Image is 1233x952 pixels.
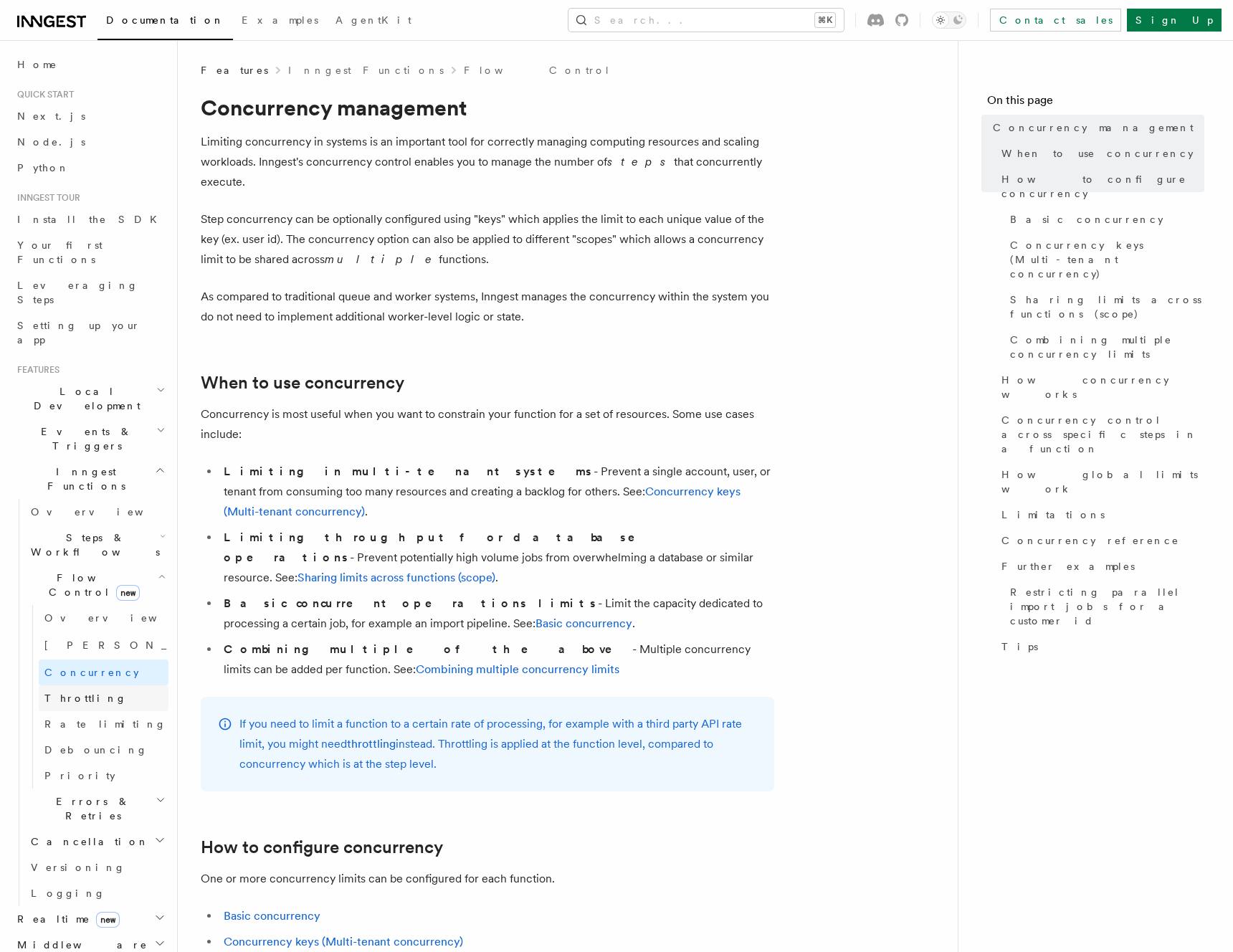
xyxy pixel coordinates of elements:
[25,834,149,849] span: Cancellation
[25,829,168,855] button: Cancellation
[17,110,85,122] span: Next.js
[11,419,168,459] button: Events & Triggers
[1004,327,1204,367] a: Combining multiple concurrency limits
[993,120,1194,135] span: Concurrency management
[17,239,103,265] span: Your first Functions
[1010,292,1204,321] span: Sharing limits across functions (scope)
[106,14,224,26] span: Documentation
[39,605,168,631] a: Overview
[25,789,168,829] button: Errors & Retries
[996,166,1204,206] a: How to configure concurrency
[1001,413,1204,456] span: Concurrency control across specific steps in a function
[297,571,495,584] a: Sharing limits across functions (scope)
[568,9,844,32] button: Search...⌘K
[25,794,156,823] span: Errors & Retries
[44,667,139,678] span: Concurrency
[31,887,105,899] span: Logging
[116,585,140,601] span: new
[996,502,1204,528] a: Limitations
[11,129,168,155] a: Node.js
[44,639,254,651] span: [PERSON_NAME]
[44,718,166,730] span: Rate limiting
[347,737,396,751] a: throttling
[11,272,168,313] a: Leveraging Steps
[11,465,155,493] span: Inngest Functions
[25,565,168,605] button: Flow Controlnew
[39,737,168,763] a: Debouncing
[996,528,1204,553] a: Concurrency reference
[17,57,57,72] span: Home
[11,192,80,204] span: Inngest tour
[39,685,168,711] a: Throttling
[25,605,168,789] div: Flow Controlnew
[325,252,439,266] em: multiple
[1001,467,1204,496] span: How global limits work
[233,4,327,39] a: Examples
[39,660,168,685] a: Concurrency
[242,14,318,26] span: Examples
[17,320,141,346] span: Setting up your app
[219,594,774,634] li: - Limit the capacity dedicated to processing a certain job, for example an import pipeline. See: .
[1001,373,1204,401] span: How concurrency works
[44,612,192,624] span: Overview
[11,89,74,100] span: Quick start
[44,692,127,704] span: Throttling
[201,287,774,327] p: As compared to traditional queue and worker systems, Inngest manages the concurrency within the s...
[239,714,757,774] p: If you need to limit a function to a certain rate of processing, for example with a third party A...
[201,132,774,192] p: Limiting concurrency in systems is an important tool for correctly managing computing resources a...
[224,530,655,564] strong: Limiting throughput for database operations
[17,136,85,148] span: Node.js
[11,232,168,272] a: Your first Functions
[996,634,1204,660] a: Tips
[815,13,835,27] kbd: ⌘K
[25,855,168,880] a: Versioning
[11,906,168,932] button: Realtimenew
[44,744,148,756] span: Debouncing
[11,938,148,952] span: Middleware
[201,373,404,393] a: When to use concurrency
[224,465,594,478] strong: Limiting in multi-tenant systems
[535,617,632,630] a: Basic concurrency
[990,9,1121,32] a: Contact sales
[224,642,632,656] strong: Combining multiple of the above
[44,770,115,781] span: Priority
[1010,212,1163,227] span: Basic concurrency
[996,141,1204,166] a: When to use concurrency
[201,837,443,857] a: How to configure concurrency
[1010,585,1204,628] span: Restricting parallel import jobs for a customer id
[11,52,168,77] a: Home
[327,4,420,39] a: AgentKit
[224,909,320,923] a: Basic concurrency
[1001,508,1105,522] span: Limitations
[25,525,168,565] button: Steps & Workflows
[25,499,168,525] a: Overview
[1004,232,1204,287] a: Concurrency keys (Multi-tenant concurrency)
[1010,333,1204,361] span: Combining multiple concurrency limits
[201,63,268,77] span: Features
[11,103,168,129] a: Next.js
[11,912,120,926] span: Realtime
[335,14,411,26] span: AgentKit
[996,462,1204,502] a: How global limits work
[201,209,774,270] p: Step concurrency can be optionally configured using "keys" which applies the limit to each unique...
[219,462,774,522] li: - Prevent a single account, user, or tenant from consuming too many resources and creating a back...
[17,214,166,225] span: Install the SDK
[96,912,120,928] span: new
[224,935,463,948] a: Concurrency keys (Multi-tenant concurrency)
[1004,206,1204,232] a: Basic concurrency
[25,571,158,599] span: Flow Control
[11,499,168,906] div: Inngest Functions
[11,364,59,376] span: Features
[464,63,611,77] a: Flow Control
[932,11,966,29] button: Toggle dark mode
[11,379,168,419] button: Local Development
[1001,639,1038,654] span: Tips
[1127,9,1222,32] a: Sign Up
[31,506,178,518] span: Overview
[219,528,774,588] li: - Prevent potentially high volume jobs from overwhelming a database or similar resource. See: .
[11,384,156,413] span: Local Development
[1001,146,1194,161] span: When to use concurrency
[987,92,1204,115] h4: On this page
[97,4,233,40] a: Documentation
[39,711,168,737] a: Rate limiting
